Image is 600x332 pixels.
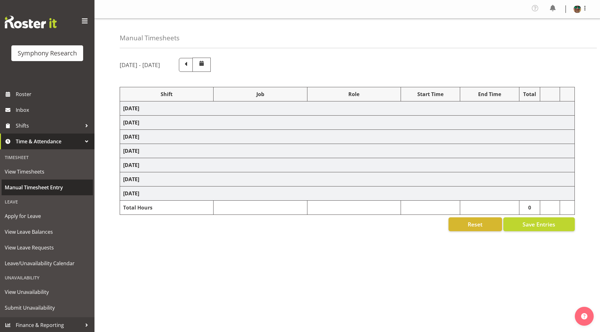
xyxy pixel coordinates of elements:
[2,164,93,180] a: View Timesheets
[5,287,90,297] span: View Unavailability
[2,271,93,284] div: Unavailability
[2,255,93,271] a: Leave/Unavailability Calendar
[120,186,575,201] td: [DATE]
[2,240,93,255] a: View Leave Requests
[2,151,93,164] div: Timesheet
[2,300,93,316] a: Submit Unavailability
[120,130,575,144] td: [DATE]
[120,116,575,130] td: [DATE]
[16,105,91,115] span: Inbox
[519,201,540,215] td: 0
[120,34,180,42] h4: Manual Timesheets
[5,211,90,221] span: Apply for Leave
[2,180,93,195] a: Manual Timesheet Entry
[2,284,93,300] a: View Unavailability
[5,183,90,192] span: Manual Timesheet Entry
[2,195,93,208] div: Leave
[120,144,575,158] td: [DATE]
[463,90,516,98] div: End Time
[468,220,483,228] span: Reset
[123,90,210,98] div: Shift
[16,137,82,146] span: Time & Attendance
[5,167,90,176] span: View Timesheets
[5,259,90,268] span: Leave/Unavailability Calendar
[16,89,91,99] span: Roster
[404,90,457,98] div: Start Time
[18,49,77,58] div: Symphony Research
[2,224,93,240] a: View Leave Balances
[120,172,575,186] td: [DATE]
[16,121,82,130] span: Shifts
[120,101,575,116] td: [DATE]
[311,90,397,98] div: Role
[523,220,555,228] span: Save Entries
[503,217,575,231] button: Save Entries
[523,90,537,98] div: Total
[5,243,90,252] span: View Leave Requests
[120,201,214,215] td: Total Hours
[120,61,160,68] h5: [DATE] - [DATE]
[217,90,304,98] div: Job
[449,217,502,231] button: Reset
[16,320,82,330] span: Finance & Reporting
[5,303,90,312] span: Submit Unavailability
[581,313,587,319] img: help-xxl-2.png
[5,16,57,28] img: Rosterit website logo
[120,158,575,172] td: [DATE]
[574,5,581,13] img: said-a-husainf550afc858a57597b0cc8f557ce64376.png
[5,227,90,237] span: View Leave Balances
[2,208,93,224] a: Apply for Leave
